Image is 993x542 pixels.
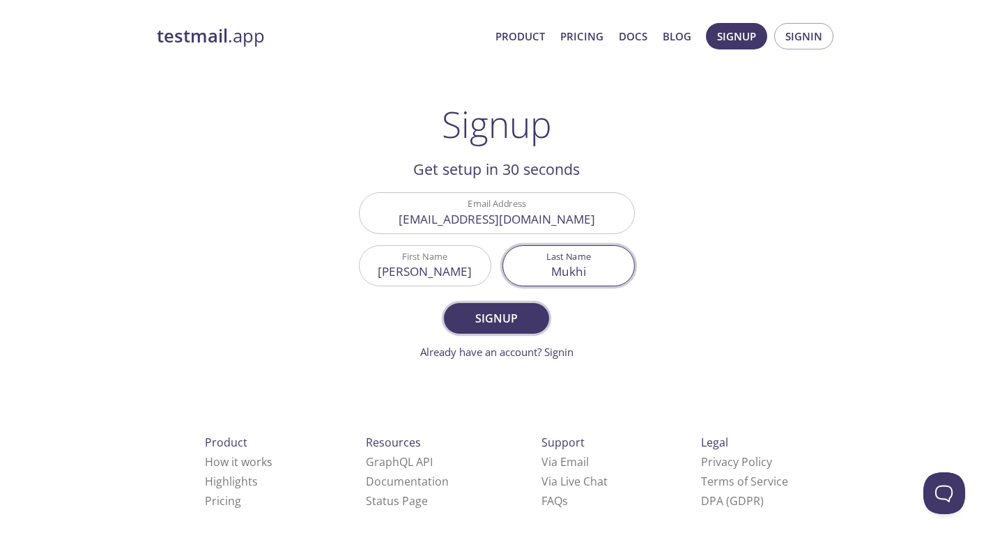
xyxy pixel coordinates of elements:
a: DPA (GDPR) [701,493,764,509]
a: GraphQL API [366,454,433,470]
span: Support [541,435,585,450]
a: Already have an account? Signin [420,345,574,359]
a: FAQ [541,493,568,509]
button: Signup [444,303,548,334]
a: Highlights [205,474,258,489]
a: Status Page [366,493,428,509]
a: Docs [619,27,647,45]
span: Signup [717,27,756,45]
a: Product [495,27,545,45]
strong: testmail [157,24,228,48]
a: testmail.app [157,24,484,48]
a: Via Email [541,454,589,470]
span: s [562,493,568,509]
a: Documentation [366,474,449,489]
span: Signup [459,309,533,328]
h1: Signup [442,103,552,145]
h2: Get setup in 30 seconds [359,157,635,181]
span: Legal [701,435,728,450]
a: Terms of Service [701,474,788,489]
a: How it works [205,454,272,470]
a: Pricing [560,27,603,45]
a: Blog [663,27,691,45]
span: Signin [785,27,822,45]
button: Signin [774,23,833,49]
span: Product [205,435,247,450]
a: Privacy Policy [701,454,772,470]
a: Via Live Chat [541,474,608,489]
iframe: Help Scout Beacon - Open [923,472,965,514]
button: Signup [706,23,767,49]
span: Resources [366,435,421,450]
a: Pricing [205,493,241,509]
